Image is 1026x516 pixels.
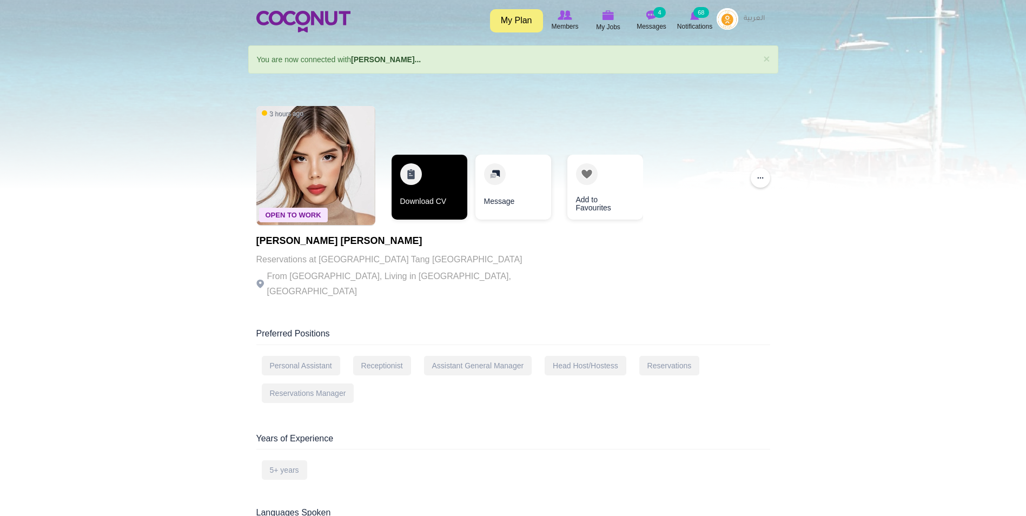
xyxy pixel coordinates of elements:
div: Preferred Positions [256,328,770,345]
button: ... [751,168,770,188]
a: Browse Members Members [544,8,587,33]
img: Notifications [690,10,699,20]
img: Browse Members [558,10,572,20]
div: 1 / 3 [392,155,467,225]
img: My Jobs [603,10,614,20]
a: [PERSON_NAME]... [351,55,421,64]
a: Download CV [392,155,467,220]
small: 4 [653,7,665,18]
div: Personal Assistant [262,356,340,375]
div: 5+ years [262,460,307,480]
a: Messages Messages 4 [630,8,673,33]
div: Assistant General Manager [424,356,532,375]
div: You are now connected with [248,45,778,74]
p: Reservations at [GEOGRAPHIC_DATA] Tang [GEOGRAPHIC_DATA] [256,252,554,267]
img: Home [256,11,350,32]
div: 3 / 3 [559,155,635,225]
div: Years of Experience [256,433,770,450]
small: 68 [693,7,709,18]
span: Messages [637,21,666,32]
a: My Jobs My Jobs [587,8,630,34]
a: العربية [738,8,770,30]
a: Message [475,155,551,220]
span: 3 hours ago [262,109,303,118]
img: Messages [646,10,657,20]
a: My Plan [490,9,543,32]
div: 2 / 3 [475,155,551,225]
span: Open To Work [259,208,328,222]
a: Add to Favourites [567,155,643,220]
span: My Jobs [596,22,620,32]
a: × [763,53,770,64]
div: Head Host/Hostess [545,356,626,375]
div: Receptionist [353,356,411,375]
a: Notifications Notifications 68 [673,8,717,33]
span: Members [551,21,578,32]
div: Reservations Manager [262,383,354,403]
h1: [PERSON_NAME] [PERSON_NAME] [256,236,554,247]
span: Notifications [677,21,712,32]
div: Reservations [639,356,700,375]
p: From [GEOGRAPHIC_DATA], Living in [GEOGRAPHIC_DATA], [GEOGRAPHIC_DATA] [256,269,554,299]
